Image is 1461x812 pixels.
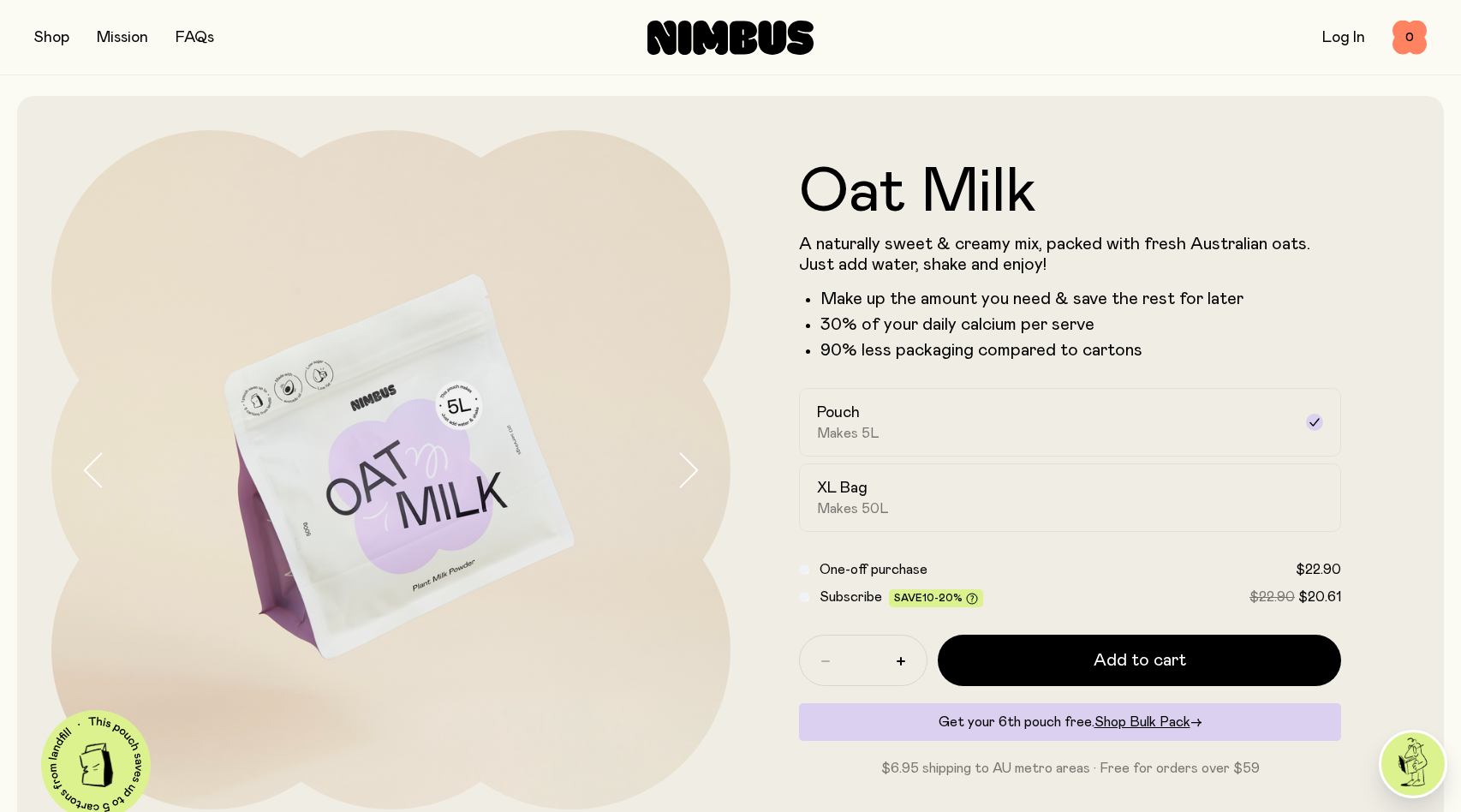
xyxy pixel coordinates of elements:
[176,30,214,45] a: FAQs
[1322,30,1365,45] a: Log In
[1249,590,1295,604] span: $22.90
[817,403,860,423] h2: Pouch
[817,500,889,517] span: Makes 50L
[922,593,963,603] span: 10-20%
[1296,563,1341,576] span: $22.90
[820,340,1341,361] li: 90% less packaging compared to cartons
[1094,648,1186,672] span: Add to cart
[1094,715,1190,729] span: Shop Bulk Pack
[820,590,882,604] span: Subscribe
[894,593,978,606] span: Save
[1392,21,1427,55] button: 0
[817,425,880,442] span: Makes 5L
[938,635,1341,686] button: Add to cart
[799,234,1341,275] p: A naturally sweet & creamy mix, packed with fresh Australian oats. Just add water, shake and enjoy!
[97,30,148,45] a: Mission
[799,703,1341,741] div: Get your 6th pouch free.
[1298,590,1341,604] span: $20.61
[820,314,1341,335] li: 30% of your daily calcium per serve
[799,758,1341,779] p: $6.95 shipping to AU metro areas · Free for orders over $59
[1094,715,1202,729] a: Shop Bulk Pack→
[820,289,1341,309] li: Make up the amount you need & save the rest for later
[799,162,1341,224] h1: Oat Milk
[1381,732,1445,796] img: agent
[820,563,927,576] span: One-off purchase
[817,478,868,499] h2: XL Bag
